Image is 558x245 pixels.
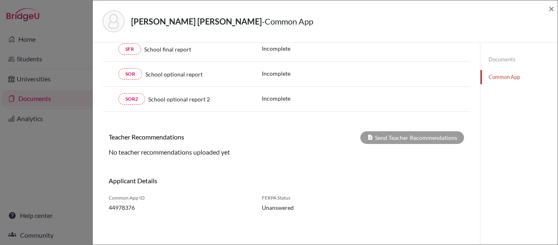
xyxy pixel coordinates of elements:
span: FERPA Status [262,194,341,202]
a: SOR2 [118,93,145,105]
p: Incomplete [262,44,346,53]
span: × [549,2,554,14]
p: Incomplete [262,94,346,103]
div: No teacher recommendations uploaded yet [103,147,470,157]
p: Incomplete [262,69,346,78]
h6: Applicant Details [109,177,280,184]
span: School final report [144,45,191,54]
span: 44978376 [109,203,250,212]
span: Common App ID [109,194,250,202]
a: SOR [118,68,142,80]
a: Common App [480,70,558,84]
strong: [PERSON_NAME] [PERSON_NAME] [131,16,262,26]
a: Documents [480,52,558,67]
span: School optional report [145,70,203,79]
span: School optional report 2 [148,95,210,103]
span: - Common App [262,16,313,26]
a: SFR [118,43,141,55]
span: Unanswered [262,203,341,212]
button: Close [549,4,554,13]
div: Send Teacher Recommendations [360,131,464,144]
h6: Teacher Recommendations [103,133,286,141]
